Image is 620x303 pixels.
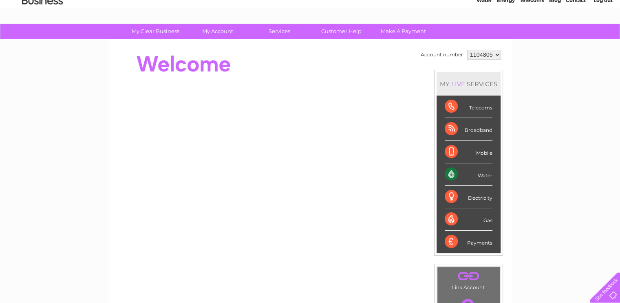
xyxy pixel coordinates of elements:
[450,80,467,88] div: LIVE
[445,118,492,140] div: Broadband
[118,4,503,40] div: Clear Business is a trading name of Verastar Limited (registered in [GEOGRAPHIC_DATA] No. 3667643...
[419,48,465,62] td: Account number
[22,21,63,46] img: logo.png
[445,208,492,231] div: Gas
[445,231,492,253] div: Payments
[520,35,544,41] a: Telecoms
[308,24,375,39] a: Customer Help
[370,24,437,39] a: Make A Payment
[445,186,492,208] div: Electricity
[122,24,189,39] a: My Clear Business
[437,267,500,292] td: Link Account
[477,35,492,41] a: Water
[445,163,492,186] div: Water
[593,35,612,41] a: Log out
[497,35,515,41] a: Energy
[437,72,501,96] div: MY SERVICES
[466,4,523,14] a: 0333 014 3131
[566,35,586,41] a: Contact
[439,269,498,283] a: .
[445,141,492,163] div: Mobile
[246,24,313,39] a: Services
[549,35,561,41] a: Blog
[184,24,251,39] a: My Account
[445,96,492,118] div: Telecoms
